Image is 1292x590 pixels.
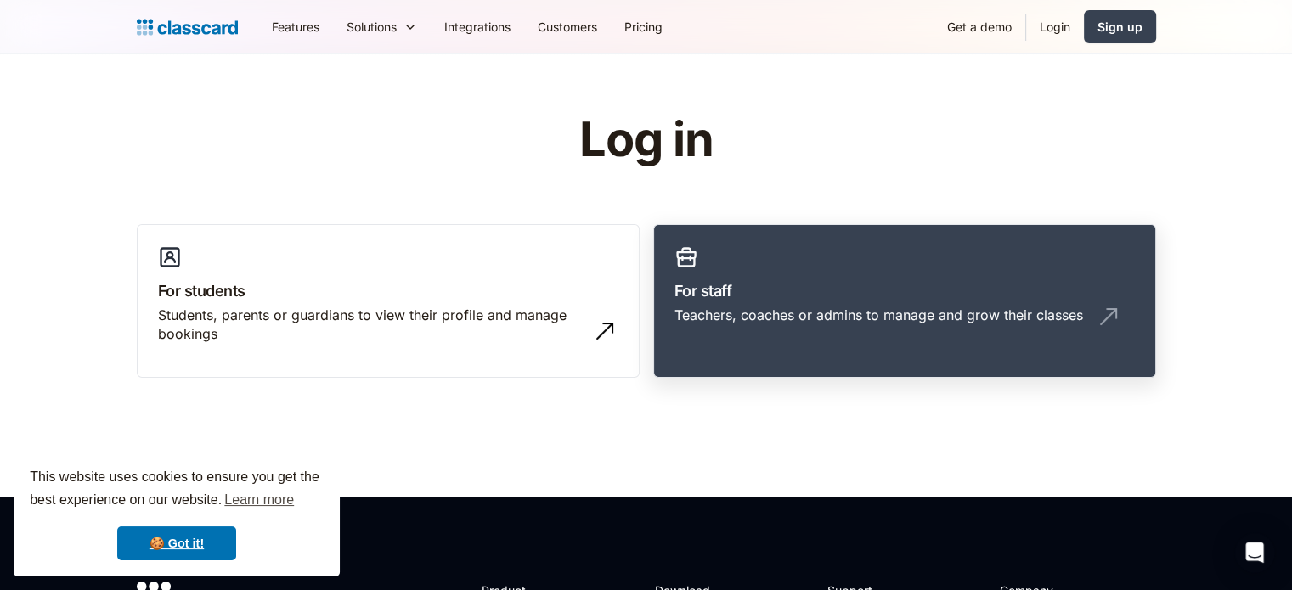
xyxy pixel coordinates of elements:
a: dismiss cookie message [117,526,236,560]
h3: For staff [674,279,1135,302]
h3: For students [158,279,618,302]
div: Students, parents or guardians to view their profile and manage bookings [158,306,584,344]
div: Teachers, coaches or admins to manage and grow their classes [674,306,1083,324]
h1: Log in [376,114,916,166]
div: Solutions [347,18,397,36]
a: For staffTeachers, coaches or admins to manage and grow their classes [653,224,1156,379]
div: Solutions [333,8,431,46]
div: cookieconsent [14,451,340,576]
a: Sign up [1084,10,1156,43]
a: Login [1026,8,1084,46]
a: learn more about cookies [222,487,296,513]
a: Integrations [431,8,524,46]
a: Get a demo [934,8,1025,46]
div: Open Intercom Messenger [1234,532,1275,573]
div: Sign up [1097,18,1142,36]
a: For studentsStudents, parents or guardians to view their profile and manage bookings [137,224,640,379]
a: Customers [524,8,611,46]
a: home [137,15,238,39]
span: This website uses cookies to ensure you get the best experience on our website. [30,467,324,513]
a: Pricing [611,8,676,46]
a: Features [258,8,333,46]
